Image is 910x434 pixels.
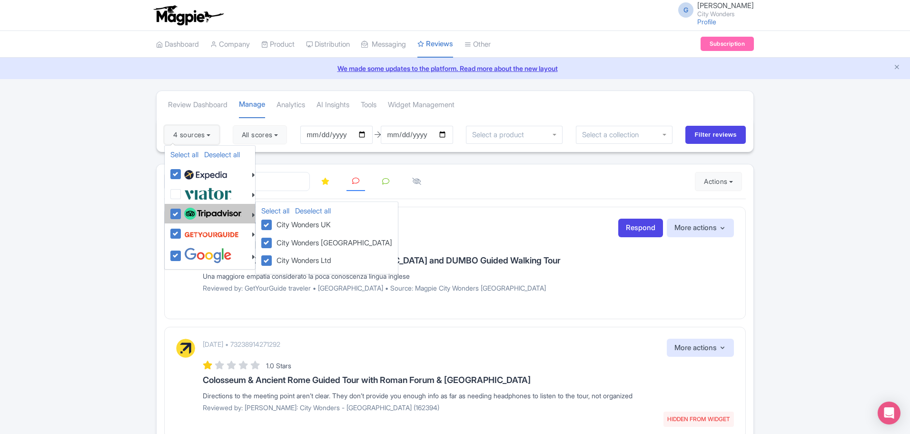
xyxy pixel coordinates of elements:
div: Directions to the meeting point aren’t clear. They don’t provide you enough info as far as needin... [203,391,734,401]
img: get_your_guide-5a6366678479520ec94e3f9d2b9f304b.svg [184,225,239,243]
a: Deselect all [295,206,331,215]
a: Other [465,31,491,58]
a: Analytics [277,92,305,118]
a: Distribution [306,31,350,58]
a: Company [210,31,250,58]
button: More actions [667,219,734,237]
input: Select a collection [582,131,645,139]
button: Close announcement [893,62,900,73]
button: 4 sources [164,125,219,144]
ul: 4 sources [164,145,256,270]
a: Deselect all [204,150,240,159]
p: [DATE] • 73238914271292 [203,339,280,349]
div: Open Intercom Messenger [878,402,900,424]
div: Una maggiore empatia considerato la poca conoscenza lingua inglese [203,271,734,281]
h3: Colosseum & Ancient Rome Guided Tour with Roman Forum & [GEOGRAPHIC_DATA] [203,375,734,385]
a: Subscription [701,37,754,51]
img: logo-ab69f6fb50320c5b225c76a69d11143b.png [151,5,225,26]
img: Expedia Logo [176,339,195,358]
a: Select all [170,150,198,159]
a: Product [261,31,295,58]
img: tripadvisor_background-ebb97188f8c6c657a79ad20e0caa6051.svg [184,208,241,220]
span: 1.0 Stars [266,362,291,370]
label: City Wonders Ltd [273,254,331,266]
small: City Wonders [697,11,754,17]
button: All scores [233,125,287,144]
a: We made some updates to the platform. Read more about the new layout [6,63,904,73]
p: Reviewed by: [PERSON_NAME]: City Wonders - [GEOGRAPHIC_DATA] (162394) [203,403,734,413]
a: Widget Management [388,92,455,118]
a: Profile [697,18,716,26]
h3: [US_STATE][GEOGRAPHIC_DATA]: [GEOGRAPHIC_DATA] and DUMBO Guided Walking Tour [203,256,734,265]
a: AI Insights [317,92,349,118]
a: Review Dashboard [168,92,227,118]
a: Manage [239,91,265,119]
label: City Wonders [GEOGRAPHIC_DATA] [273,236,392,249]
a: Select all [261,206,289,215]
img: viator-e2bf771eb72f7a6029a5edfbb081213a.svg [184,186,232,202]
span: G [678,2,693,18]
input: Filter reviews [685,126,746,144]
a: Dashboard [156,31,199,58]
a: Respond [618,219,663,237]
a: Reviews [417,31,453,58]
button: Actions [695,172,742,191]
a: Tools [361,92,376,118]
a: G [PERSON_NAME] City Wonders [673,2,754,17]
input: Select a product [472,131,529,139]
label: City Wonders UK [273,218,331,231]
a: Messaging [361,31,406,58]
img: google-96de159c2084212d3cdd3c2fb262314c.svg [184,248,232,263]
p: Reviewed by: GetYourGuide traveler • [GEOGRAPHIC_DATA] • Source: Magpie City Wonders [GEOGRAPHIC_... [203,283,734,293]
img: expedia22-01-93867e2ff94c7cd37d965f09d456db68.svg [184,168,227,182]
span: [PERSON_NAME] [697,1,754,10]
span: HIDDEN FROM WIDGET [663,412,734,427]
button: More actions [667,339,734,357]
